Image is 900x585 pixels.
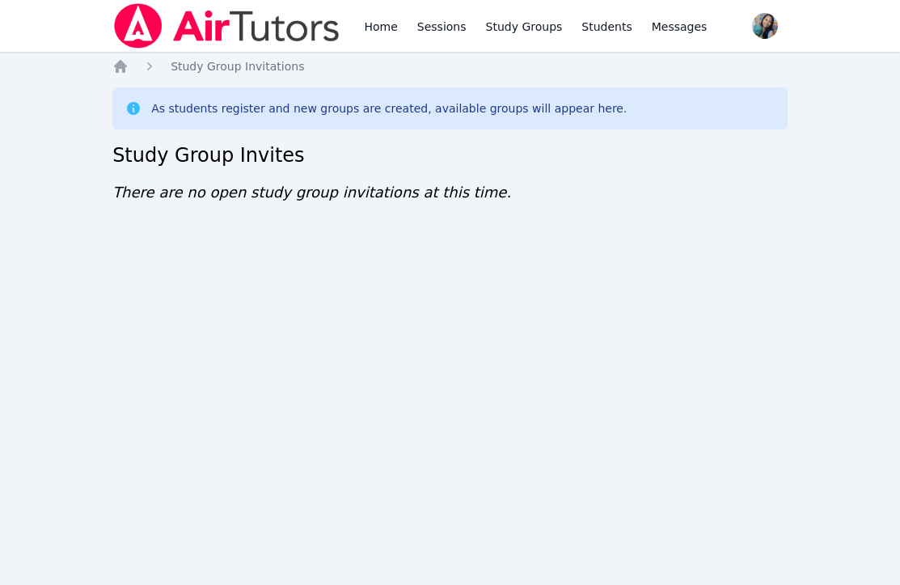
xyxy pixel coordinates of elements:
div: As students register and new groups are created, available groups will appear here. [151,100,627,117]
img: Air Tutors [112,3,341,49]
span: Messages [652,19,708,35]
a: Study Group Invitations [171,58,304,74]
span: Study Group Invitations [171,60,304,73]
nav: Breadcrumb [112,58,788,74]
span: There are no open study group invitations at this time. [112,184,511,201]
h2: Study Group Invites [112,142,788,168]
